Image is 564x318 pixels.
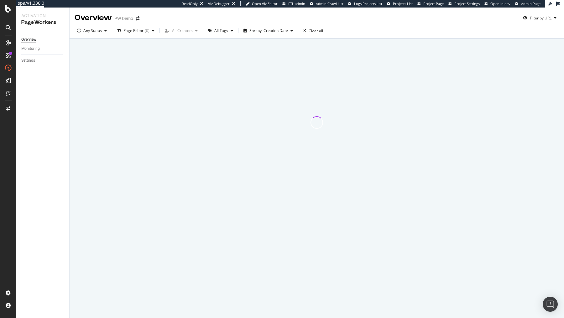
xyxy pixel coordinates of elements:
div: Sort by: Creation Date [249,29,288,33]
span: Projects List [393,1,413,6]
div: PW Demo [114,15,133,22]
span: Admin Page [521,1,540,6]
div: Activation [21,13,64,19]
button: Filter by URL [520,13,559,23]
div: Monitoring [21,45,40,52]
div: Settings [21,57,35,64]
a: Admin Page [515,1,540,6]
div: ReadOnly: [182,1,199,6]
span: FTL admin [288,1,305,6]
button: All Tags [206,26,236,36]
span: Admin Crawl List [316,1,343,6]
span: Project Page [423,1,444,6]
span: Logs Projects List [354,1,382,6]
div: PageWorkers [21,19,64,26]
div: Filter by URL [530,15,551,21]
div: All Tags [214,29,228,33]
a: FTL admin [282,1,305,6]
div: Viz Debugger: [208,1,231,6]
div: ( 0 ) [145,29,149,33]
button: All Creators [162,26,200,36]
a: Overview [21,36,65,43]
a: Admin Crawl List [310,1,343,6]
a: Open Viz Editor [246,1,278,6]
a: Settings [21,57,65,64]
a: Project Page [417,1,444,6]
a: Logs Projects List [348,1,382,6]
button: Page Editor(0) [115,26,157,36]
a: Projects List [387,1,413,6]
button: Any Status [75,26,109,36]
a: Project Settings [448,1,480,6]
div: Open Intercom Messenger [543,297,558,312]
div: Overview [75,13,112,23]
button: Sort by: Creation Date [241,26,295,36]
div: All Creators [172,29,193,33]
span: Open Viz Editor [252,1,278,6]
button: Clear all [301,26,323,36]
div: Page Editor [123,29,144,33]
div: Overview [21,36,36,43]
span: Open in dev [490,1,510,6]
a: Monitoring [21,45,65,52]
div: arrow-right-arrow-left [136,16,139,21]
a: Open in dev [484,1,510,6]
span: Project Settings [454,1,480,6]
div: Any Status [83,29,102,33]
div: Clear all [309,28,323,34]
